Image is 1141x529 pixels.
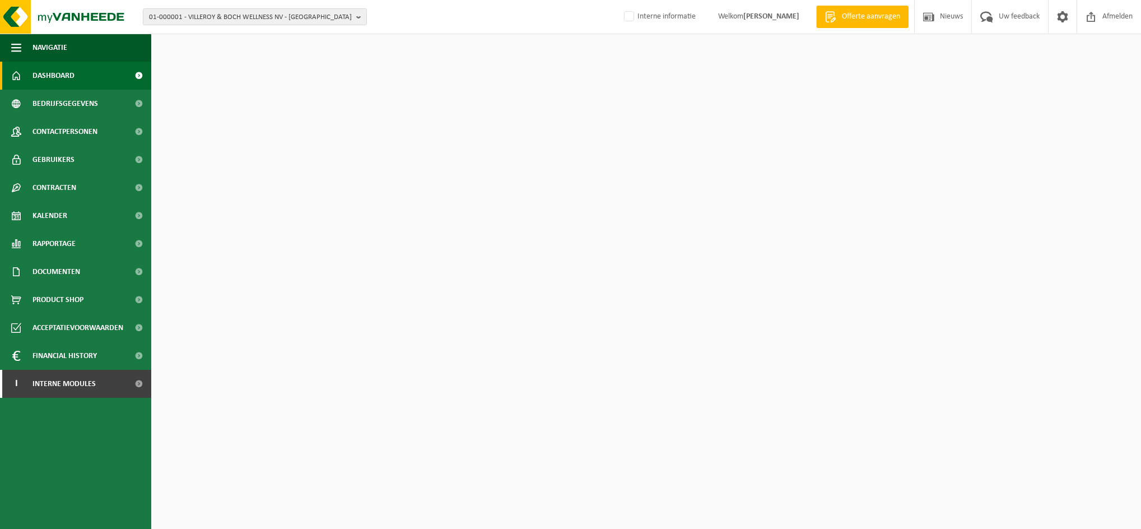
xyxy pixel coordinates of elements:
span: Navigatie [32,34,67,62]
span: Acceptatievoorwaarden [32,314,123,342]
span: Gebruikers [32,146,74,174]
span: Bedrijfsgegevens [32,90,98,118]
span: Rapportage [32,230,76,258]
span: Documenten [32,258,80,286]
span: Dashboard [32,62,74,90]
span: Kalender [32,202,67,230]
span: Offerte aanvragen [839,11,903,22]
span: Financial History [32,342,97,370]
span: 01-000001 - VILLEROY & BOCH WELLNESS NV - [GEOGRAPHIC_DATA] [149,9,352,26]
button: 01-000001 - VILLEROY & BOCH WELLNESS NV - [GEOGRAPHIC_DATA] [143,8,367,25]
span: Interne modules [32,370,96,398]
a: Offerte aanvragen [816,6,909,28]
span: Product Shop [32,286,83,314]
label: Interne informatie [622,8,696,25]
span: Contactpersonen [32,118,97,146]
span: Contracten [32,174,76,202]
strong: [PERSON_NAME] [743,12,799,21]
span: I [11,370,21,398]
